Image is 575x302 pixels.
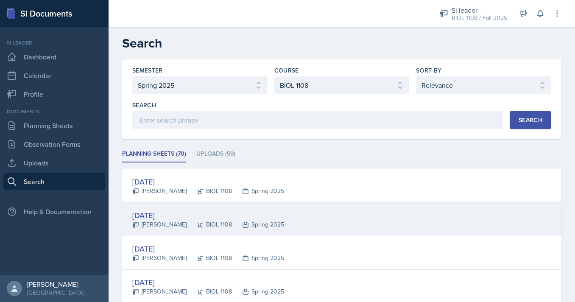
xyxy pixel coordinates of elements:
div: Documents [3,108,105,115]
h2: Search [122,36,561,51]
div: BIOL 1108 [187,254,232,263]
div: Spring 2025 [232,187,284,196]
div: [PERSON_NAME] [132,220,187,229]
label: Course [274,66,299,75]
a: Profile [3,86,105,103]
div: BIOL 1108 [187,287,232,296]
div: BIOL 1108 / Fall 2025 [452,14,507,22]
div: BIOL 1108 [187,187,232,196]
div: Si leader [3,39,105,47]
div: Spring 2025 [232,254,284,263]
a: Search [3,173,105,190]
li: Uploads (59) [196,146,235,162]
label: Semester [132,66,163,75]
div: [PERSON_NAME] [27,280,84,288]
div: [DATE] [132,210,284,221]
div: [DATE] [132,243,284,254]
div: [DATE] [132,176,284,187]
div: [PERSON_NAME] [132,287,187,296]
a: Observation Forms [3,136,105,153]
label: Search [132,101,156,109]
div: Si leader [452,5,507,15]
label: Sort By [416,66,441,75]
div: Spring 2025 [232,287,284,296]
button: Search [510,111,551,129]
a: Calendar [3,67,105,84]
input: Enter search phrase [132,111,503,129]
a: Planning Sheets [3,117,105,134]
a: Uploads [3,154,105,171]
div: BIOL 1108 [187,220,232,229]
div: [GEOGRAPHIC_DATA] [27,288,84,297]
div: Spring 2025 [232,220,284,229]
div: [DATE] [132,277,284,288]
a: Dashboard [3,48,105,65]
div: [PERSON_NAME] [132,254,187,263]
li: Planning Sheets (70) [122,146,186,162]
div: Help & Documentation [3,203,105,220]
div: Search [519,117,542,123]
div: [PERSON_NAME] [132,187,187,196]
